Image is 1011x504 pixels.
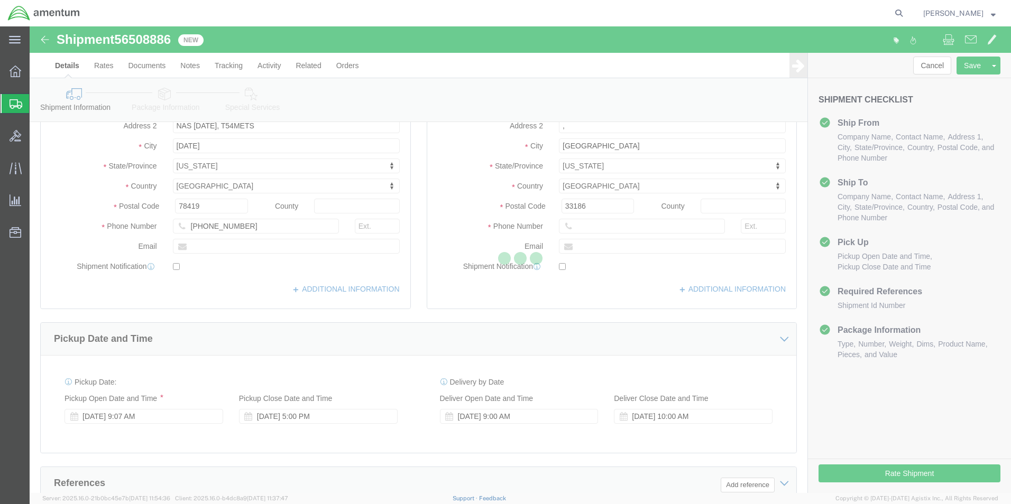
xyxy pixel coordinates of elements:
[129,495,170,501] span: [DATE] 11:54:36
[247,495,288,501] span: [DATE] 11:37:47
[42,495,170,501] span: Server: 2025.16.0-21b0bc45e7b
[453,495,479,501] a: Support
[479,495,506,501] a: Feedback
[175,495,288,501] span: Client: 2025.16.0-b4dc8a9
[923,7,996,20] button: [PERSON_NAME]
[7,5,80,21] img: logo
[835,494,998,503] span: Copyright © [DATE]-[DATE] Agistix Inc., All Rights Reserved
[923,7,984,19] span: Joel Salinas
